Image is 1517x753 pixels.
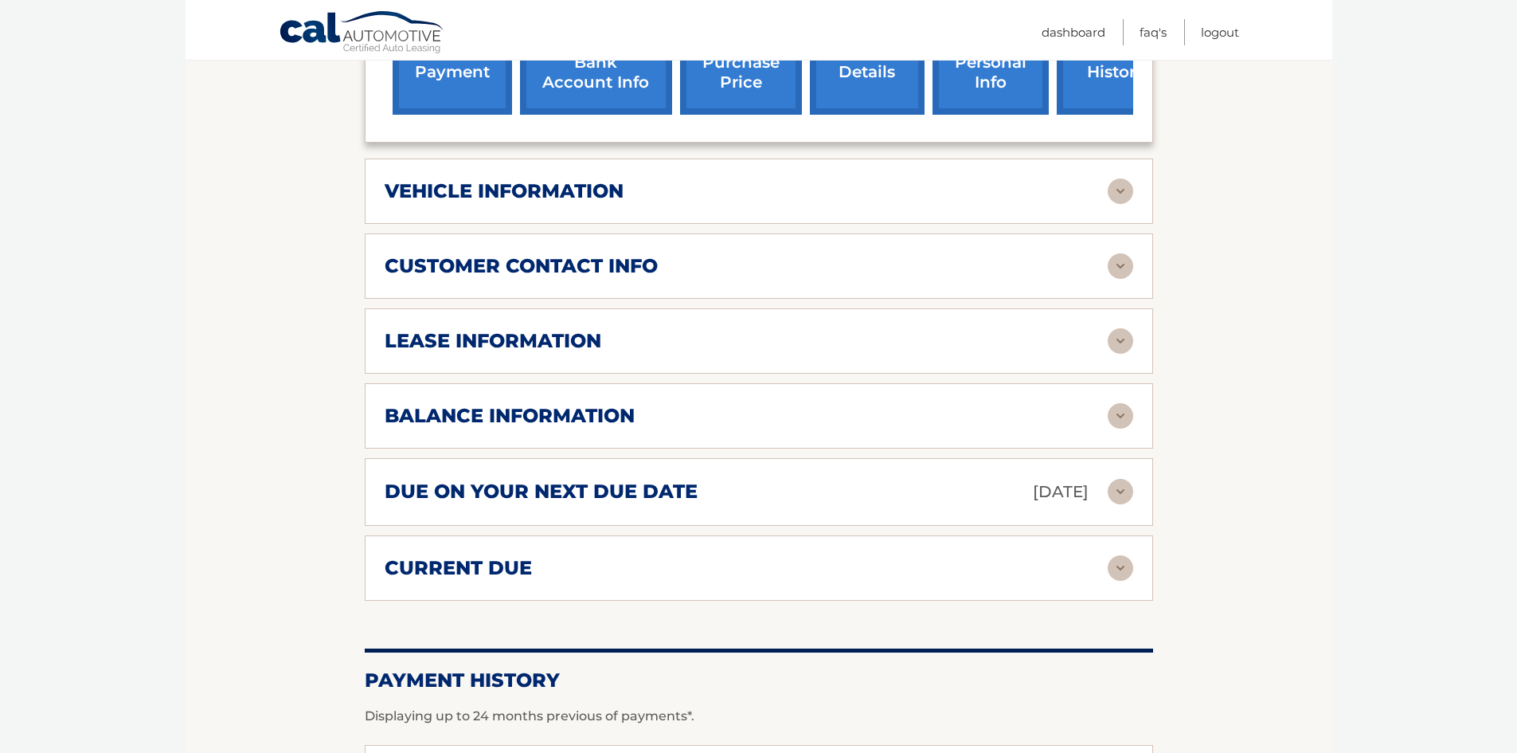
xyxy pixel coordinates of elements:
img: accordion-rest.svg [1108,403,1133,429]
a: update personal info [932,10,1049,115]
h2: vehicle information [385,179,624,203]
p: Displaying up to 24 months previous of payments*. [365,707,1153,726]
img: accordion-rest.svg [1108,479,1133,504]
h2: Payment History [365,669,1153,692]
a: make a payment [393,10,512,115]
a: Add/Remove bank account info [520,10,672,115]
h2: customer contact info [385,254,658,278]
h2: lease information [385,329,601,353]
img: accordion-rest.svg [1108,555,1133,581]
img: accordion-rest.svg [1108,328,1133,354]
p: [DATE] [1033,478,1089,506]
a: payment history [1057,10,1176,115]
a: Cal Automotive [279,10,446,57]
h2: balance information [385,404,635,428]
a: FAQ's [1140,19,1167,45]
a: Dashboard [1042,19,1105,45]
img: accordion-rest.svg [1108,178,1133,204]
a: request purchase price [680,10,802,115]
img: accordion-rest.svg [1108,253,1133,279]
a: account details [810,10,925,115]
h2: due on your next due date [385,480,698,504]
h2: current due [385,556,532,580]
a: Logout [1201,19,1239,45]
